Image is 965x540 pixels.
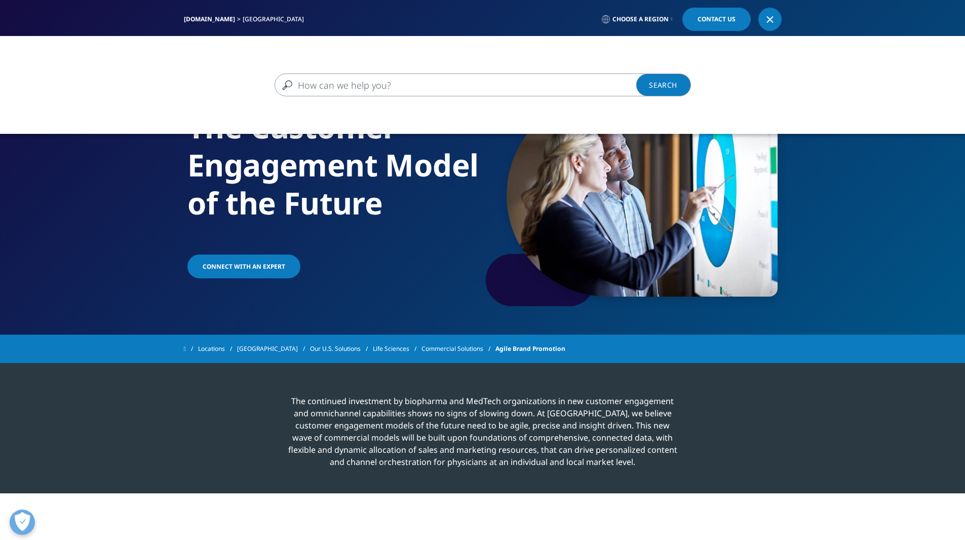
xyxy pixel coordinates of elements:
[275,74,662,96] input: Search
[269,35,782,83] nav: Primary
[243,15,308,23] div: [GEOGRAPHIC_DATA]
[698,16,736,22] span: Contact Us
[612,15,669,23] span: Choose a Region
[682,8,751,31] a: Contact Us
[10,510,35,535] button: Open Preferences
[184,15,235,23] a: [DOMAIN_NAME]
[636,74,691,96] a: Search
